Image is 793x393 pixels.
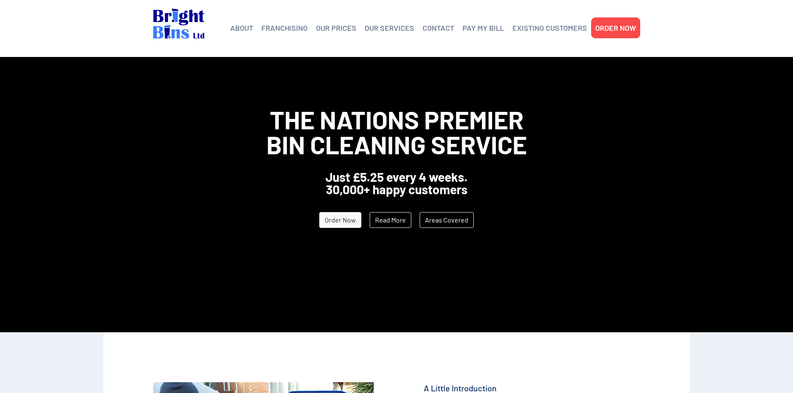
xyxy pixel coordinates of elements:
[462,22,504,34] a: PAY MY BILL
[230,22,253,34] a: ABOUT
[420,212,474,228] a: Areas Covered
[319,212,361,228] a: Order Now
[316,22,356,34] a: OUR PRICES
[266,104,527,159] span: The Nations Premier Bin Cleaning Service
[261,22,308,34] a: FRANCHISING
[370,212,411,228] a: Read More
[595,22,636,34] a: ORDER NOW
[423,22,454,34] a: CONTACT
[365,22,414,34] a: OUR SERVICES
[512,22,587,34] a: EXISTING CUSTOMERS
